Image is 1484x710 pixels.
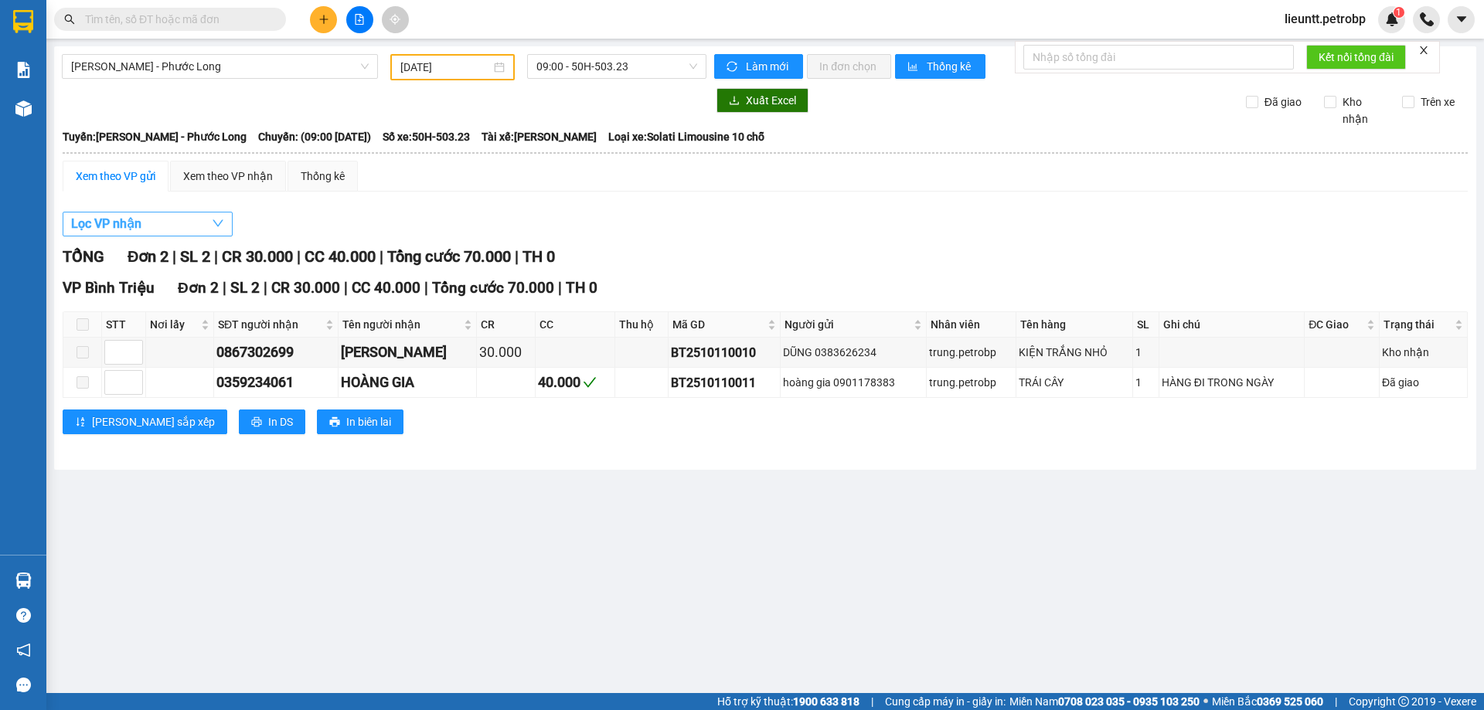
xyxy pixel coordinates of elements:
[1272,9,1378,29] span: lieuntt.petrobp
[1319,49,1394,66] span: Kết nối tổng đài
[1162,374,1302,391] div: HÀNG ĐI TRONG NGÀY
[230,279,260,297] span: SL 2
[212,217,224,229] span: down
[85,11,267,28] input: Tìm tên, số ĐT hoặc mã đơn
[354,14,365,25] span: file-add
[746,92,796,109] span: Xuất Excel
[907,61,921,73] span: bar-chart
[479,341,533,363] div: 30.000
[76,168,155,185] div: Xem theo VP gửi
[1309,316,1363,333] span: ĐC Giao
[71,55,369,78] span: Hồ Chí Minh - Phước Long
[669,338,781,368] td: BT2510110010
[1336,93,1390,127] span: Kho nhận
[671,373,778,392] div: BT2510110011
[172,247,176,266] span: |
[380,247,383,266] span: |
[64,14,75,25] span: search
[538,372,612,393] div: 40.000
[63,279,155,297] span: VP Bình Triệu
[341,372,473,393] div: HOÀNG GIA
[178,279,219,297] span: Đơn 2
[1058,695,1200,708] strong: 0708 023 035 - 0935 103 250
[1212,693,1323,710] span: Miền Bắc
[239,409,305,434] button: printerIn DS
[339,368,476,398] td: HOÀNG GIA
[15,100,32,117] img: warehouse-icon
[400,59,491,76] input: 11/10/2025
[669,368,781,398] td: BT2510110011
[382,6,409,33] button: aim
[1135,374,1156,391] div: 1
[1135,344,1156,361] div: 1
[214,368,339,398] td: 0359234061
[477,312,536,338] th: CR
[318,14,329,25] span: plus
[1414,93,1461,110] span: Trên xe
[536,312,615,338] th: CC
[15,62,32,78] img: solution-icon
[583,375,597,389] span: check
[871,693,873,710] span: |
[1382,344,1465,361] div: Kho nhận
[63,247,104,266] span: TỔNG
[1023,45,1294,70] input: Nhập số tổng đài
[558,279,562,297] span: |
[329,416,340,429] span: printer
[929,344,1013,361] div: trung.petrobp
[63,409,227,434] button: sort-ascending[PERSON_NAME] sắp xếp
[339,338,476,368] td: HOÀNG BÍCH NGỌC
[929,374,1013,391] div: trung.petrobp
[222,247,293,266] span: CR 30.000
[536,55,697,78] span: 09:00 - 50H-503.23
[895,54,985,79] button: bar-chartThống kê
[885,693,1006,710] span: Cung cấp máy in - giấy in:
[264,279,267,297] span: |
[16,643,31,657] span: notification
[15,572,32,589] img: warehouse-icon
[1159,312,1305,338] th: Ghi chú
[216,372,335,393] div: 0359234061
[344,279,348,297] span: |
[271,279,340,297] span: CR 30.000
[75,416,86,429] span: sort-ascending
[714,54,803,79] button: syncLàm mới
[310,6,337,33] button: plus
[71,214,141,233] span: Lọc VP nhận
[727,61,740,73] span: sync
[1019,344,1130,361] div: KIỆN TRẮNG NHỎ
[16,678,31,692] span: message
[717,693,859,710] span: Hỗ trợ kỹ thuật:
[522,247,555,266] span: TH 0
[1335,693,1337,710] span: |
[729,95,740,107] span: download
[785,316,910,333] span: Người gửi
[1384,316,1452,333] span: Trạng thái
[383,128,470,145] span: Số xe: 50H-503.23
[180,247,210,266] span: SL 2
[352,279,420,297] span: CC 40.000
[102,312,146,338] th: STT
[63,131,247,143] b: Tuyến: [PERSON_NAME] - Phước Long
[432,279,554,297] span: Tổng cước 70.000
[346,6,373,33] button: file-add
[13,10,33,33] img: logo-vxr
[1009,693,1200,710] span: Miền Nam
[716,88,808,113] button: downloadXuất Excel
[258,128,371,145] span: Chuyến: (09:00 [DATE])
[566,279,597,297] span: TH 0
[128,247,168,266] span: Đơn 2
[608,128,764,145] span: Loại xe: Solati Limousine 10 chỗ
[1455,12,1469,26] span: caret-down
[216,341,335,363] div: 0867302699
[218,316,322,333] span: SĐT người nhận
[783,344,923,361] div: DŨNG 0383626234
[214,247,218,266] span: |
[1203,698,1208,705] span: ⚪️
[927,312,1016,338] th: Nhân viên
[317,409,403,434] button: printerIn biên lai
[783,374,923,391] div: hoàng gia 0901178383
[615,312,669,338] th: Thu hộ
[223,279,226,297] span: |
[671,343,778,362] div: BT2510110010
